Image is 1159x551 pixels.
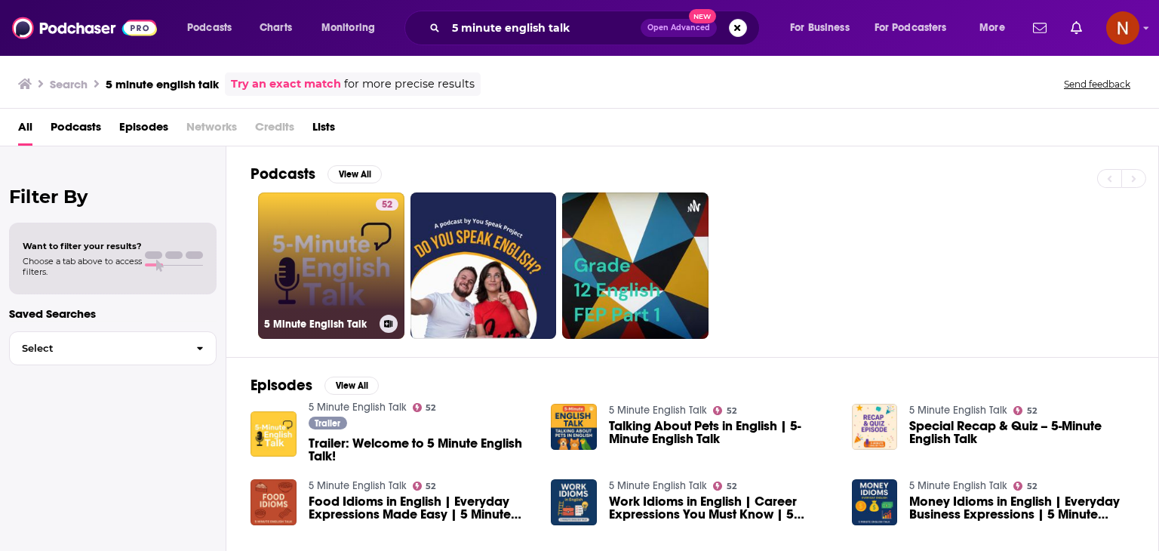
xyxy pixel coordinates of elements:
img: User Profile [1106,11,1139,45]
a: Podcasts [51,115,101,146]
span: 52 [727,483,736,490]
img: Talking About Pets in English | 5-Minute English Talk [551,404,597,450]
a: Charts [250,16,301,40]
a: 52 [713,482,736,491]
a: 52 [713,406,736,415]
button: Select [9,331,217,365]
button: View All [327,165,382,183]
span: Charts [260,17,292,38]
button: View All [324,377,379,395]
img: Podchaser - Follow, Share and Rate Podcasts [12,14,157,42]
span: Logged in as AdelNBM [1106,11,1139,45]
div: Search podcasts, credits, & more... [419,11,774,45]
h2: Podcasts [251,165,315,183]
span: 52 [727,408,736,414]
img: Trailer: Welcome to 5 Minute English Talk! [251,411,297,457]
a: 52 [413,482,436,491]
a: 52 [376,199,398,211]
a: Talking About Pets in English | 5-Minute English Talk [609,420,834,445]
span: 52 [382,198,392,213]
h2: Filter By [9,186,217,208]
a: Money Idioms in English | Everyday Business Expressions | 5 Minute English Talk [909,495,1134,521]
span: New [689,9,716,23]
button: Show profile menu [1106,11,1139,45]
button: open menu [311,16,395,40]
span: 52 [1027,408,1037,414]
span: Credits [255,115,294,146]
p: Saved Searches [9,306,217,321]
button: open menu [865,16,969,40]
h3: Search [50,77,88,91]
a: Work Idioms in English | Career Expressions You Must Know | 5 Minute English Talk [609,495,834,521]
a: Food Idioms in English | Everyday Expressions Made Easy | 5 Minute English Talk [309,495,533,521]
button: Send feedback [1059,78,1135,91]
button: open menu [779,16,868,40]
img: Work Idioms in English | Career Expressions You Must Know | 5 Minute English Talk [551,479,597,525]
span: Select [10,343,184,353]
span: Monitoring [321,17,375,38]
a: PodcastsView All [251,165,382,183]
span: Choose a tab above to access filters. [23,256,142,277]
h3: 5 minute english talk [106,77,219,91]
a: Trailer: Welcome to 5 Minute English Talk! [309,437,533,463]
span: 52 [426,483,435,490]
a: 525 Minute English Talk [258,192,404,339]
img: Food Idioms in English | Everyday Expressions Made Easy | 5 Minute English Talk [251,479,297,525]
a: 5 Minute English Talk [609,404,707,417]
a: 5 Minute English Talk [909,479,1007,492]
a: 5 Minute English Talk [309,401,407,414]
a: Show notifications dropdown [1065,15,1088,41]
a: Lists [312,115,335,146]
span: Open Advanced [647,24,710,32]
span: Podcasts [187,17,232,38]
a: 52 [1013,406,1037,415]
a: 5 Minute English Talk [909,404,1007,417]
a: Try an exact match [231,75,341,93]
a: All [18,115,32,146]
span: Trailer [315,419,340,428]
h3: 5 Minute English Talk [264,318,374,331]
a: 5 Minute English Talk [609,479,707,492]
h2: Episodes [251,376,312,395]
a: Special Recap & Quiz – 5-Minute English Talk [909,420,1134,445]
span: Want to filter your results? [23,241,142,251]
span: More [979,17,1005,38]
a: 5 Minute English Talk [309,479,407,492]
button: open menu [969,16,1024,40]
input: Search podcasts, credits, & more... [446,16,641,40]
span: 52 [426,405,435,411]
a: 52 [1013,482,1037,491]
a: Show notifications dropdown [1027,15,1053,41]
span: for more precise results [344,75,475,93]
span: Networks [186,115,237,146]
span: For Business [790,17,850,38]
button: Open AdvancedNew [641,19,717,37]
span: For Podcasters [875,17,947,38]
button: open menu [177,16,251,40]
a: Episodes [119,115,168,146]
a: 52 [413,403,436,412]
img: Special Recap & Quiz – 5-Minute English Talk [852,404,898,450]
a: EpisodesView All [251,376,379,395]
img: Money Idioms in English | Everyday Business Expressions | 5 Minute English Talk [852,479,898,525]
span: 52 [1027,483,1037,490]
